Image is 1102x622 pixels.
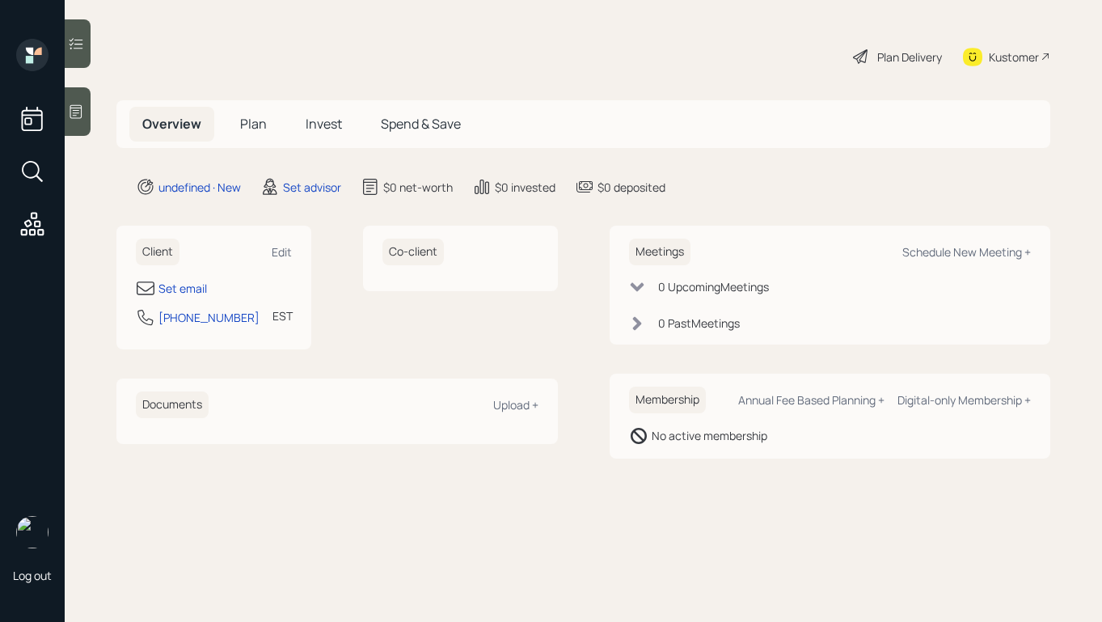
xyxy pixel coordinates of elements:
div: 0 Past Meeting s [658,315,740,332]
span: Overview [142,115,201,133]
span: Spend & Save [381,115,461,133]
div: Annual Fee Based Planning + [738,392,885,408]
h6: Meetings [629,239,690,265]
div: $0 deposited [597,179,665,196]
div: No active membership [652,427,767,444]
h6: Client [136,239,179,265]
div: Set advisor [283,179,341,196]
div: $0 invested [495,179,555,196]
div: Set email [158,280,207,297]
div: 0 Upcoming Meeting s [658,278,769,295]
div: Log out [13,568,52,583]
img: aleksandra-headshot.png [16,516,49,548]
div: Plan Delivery [877,49,942,66]
div: Upload + [493,397,538,413]
h6: Co-client [382,239,444,265]
div: Edit [272,244,292,260]
div: $0 net-worth [383,179,453,196]
div: EST [272,307,293,324]
span: Invest [306,115,342,133]
span: Plan [240,115,267,133]
div: Kustomer [989,49,1039,66]
h6: Membership [629,387,706,413]
div: undefined · New [158,179,241,196]
div: Schedule New Meeting + [902,244,1031,260]
div: [PHONE_NUMBER] [158,309,260,326]
div: Digital-only Membership + [897,392,1031,408]
h6: Documents [136,391,209,418]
